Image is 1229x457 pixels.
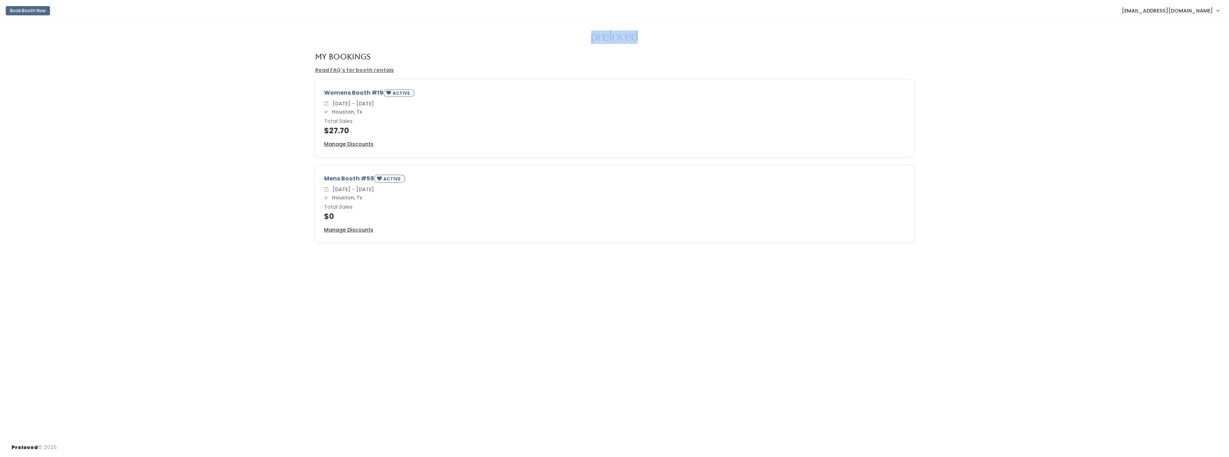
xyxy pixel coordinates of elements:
[315,53,370,61] h4: My Bookings
[324,119,905,124] h6: Total Sales
[383,176,402,182] small: ACTIVE
[329,194,362,201] span: Houston, Tx
[591,30,638,44] img: preloved logo
[330,100,374,107] span: [DATE] - [DATE]
[11,438,57,451] div: © 2025
[1122,7,1213,15] span: [EMAIL_ADDRESS][DOMAIN_NAME]
[324,126,905,135] h4: $27.70
[324,226,373,233] u: Manage Discounts
[324,212,905,220] h4: $0
[329,108,362,115] span: Houston, Tx
[324,89,905,100] div: Womens Booth #19
[324,140,373,148] a: Manage Discounts
[6,3,50,19] a: Book Booth Now
[330,186,374,193] span: [DATE] - [DATE]
[315,66,394,74] a: Read FAQ's for booth rentals
[324,204,905,210] h6: Total Sales
[11,444,38,451] span: Preloved
[6,6,50,15] button: Book Booth Now
[393,90,411,96] small: ACTIVE
[324,226,373,234] a: Manage Discounts
[1115,3,1226,18] a: [EMAIL_ADDRESS][DOMAIN_NAME]
[324,174,905,185] div: Mens Booth #59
